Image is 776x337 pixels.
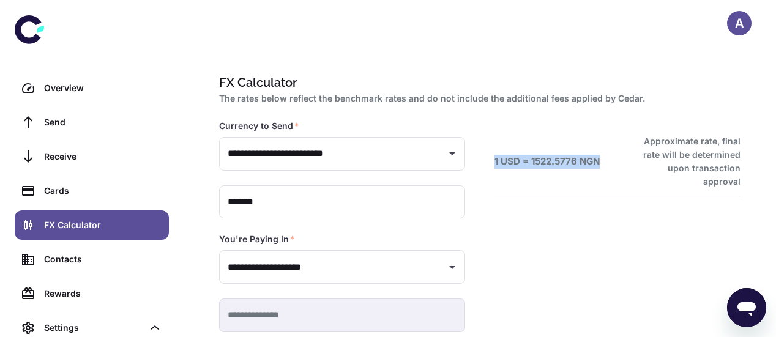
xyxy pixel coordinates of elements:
a: FX Calculator [15,210,169,240]
a: Rewards [15,279,169,308]
div: Rewards [44,287,162,300]
div: Contacts [44,253,162,266]
a: Receive [15,142,169,171]
button: Open [444,145,461,162]
div: Cards [44,184,162,198]
div: Receive [44,150,162,163]
h1: FX Calculator [219,73,736,92]
h6: 1 USD = 1522.5776 NGN [494,155,600,169]
h6: Approximate rate, final rate will be determined upon transaction approval [630,135,741,188]
a: Cards [15,176,169,206]
iframe: Button to launch messaging window [727,288,766,327]
label: Currency to Send [219,120,299,132]
div: Settings [44,321,143,335]
button: A [727,11,752,35]
div: FX Calculator [44,218,162,232]
a: Overview [15,73,169,103]
div: Overview [44,81,162,95]
label: You're Paying In [219,233,295,245]
a: Send [15,108,169,137]
button: Open [444,259,461,276]
div: Send [44,116,162,129]
a: Contacts [15,245,169,274]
